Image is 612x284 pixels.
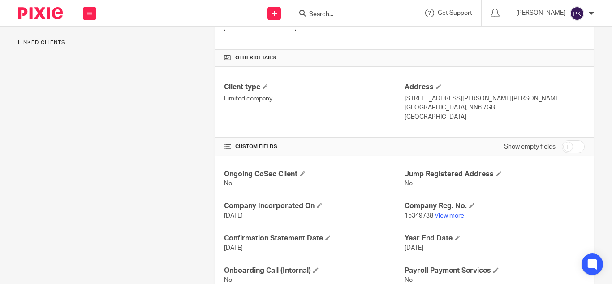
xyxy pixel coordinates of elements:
[235,54,276,61] span: Other details
[405,94,585,103] p: [STREET_ADDRESS][PERSON_NAME][PERSON_NAME]
[224,234,404,243] h4: Confirmation Statement Date
[405,180,413,187] span: No
[224,266,404,275] h4: Onboarding Call (Internal)
[224,83,404,92] h4: Client type
[405,103,585,112] p: [GEOGRAPHIC_DATA], NN6 7GB
[224,94,404,103] p: Limited company
[570,6,584,21] img: svg%3E
[224,245,243,251] span: [DATE]
[405,213,433,219] span: 15349738
[224,201,404,211] h4: Company Incorporated On
[405,83,585,92] h4: Address
[405,245,423,251] span: [DATE]
[435,213,464,219] a: View more
[504,142,556,151] label: Show empty fields
[405,234,585,243] h4: Year End Date
[224,170,404,179] h4: Ongoing CoSec Client
[405,113,585,122] p: [GEOGRAPHIC_DATA]
[405,277,413,283] span: No
[405,201,585,211] h4: Company Reg. No.
[224,143,404,150] h4: CUSTOM FIELDS
[224,180,232,187] span: No
[18,39,201,46] p: Linked clients
[405,170,585,179] h4: Jump Registered Address
[224,277,232,283] span: No
[516,9,565,17] p: [PERSON_NAME]
[405,266,585,275] h4: Payroll Payment Services
[438,10,472,16] span: Get Support
[224,213,243,219] span: [DATE]
[308,11,389,19] input: Search
[18,7,63,19] img: Pixie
